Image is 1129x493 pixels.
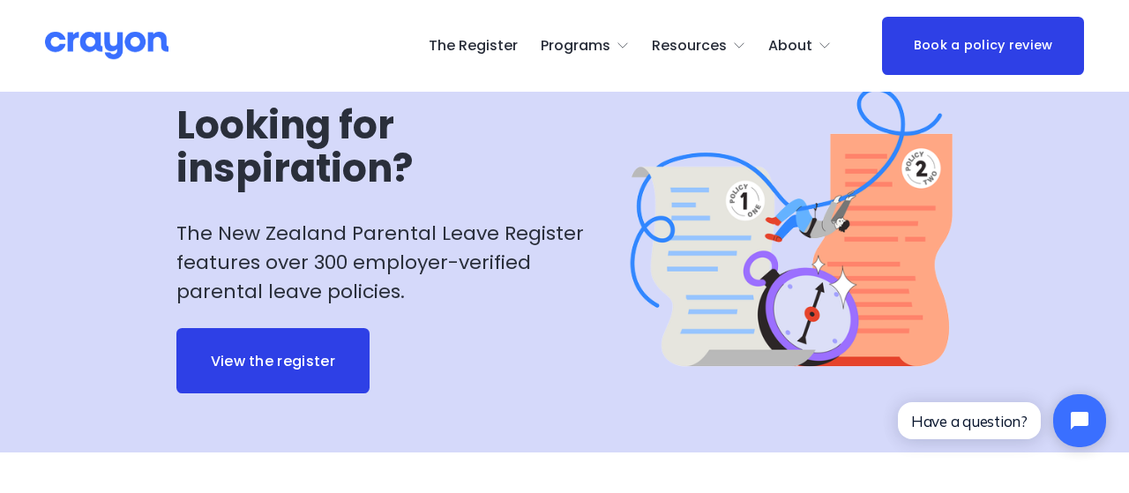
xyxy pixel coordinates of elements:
[883,379,1121,462] iframe: Tidio Chat
[541,34,610,59] span: Programs
[45,30,168,61] img: Crayon
[176,328,370,393] a: View the register
[882,17,1083,74] a: Book a policy review
[176,98,414,195] span: Looking for inspiration?
[541,32,630,60] a: folder dropdown
[768,34,812,59] span: About
[652,32,746,60] a: folder dropdown
[652,34,727,59] span: Resources
[176,219,603,307] p: The New Zealand Parental Leave Register features over 300 employer-verified parental leave policies.
[429,32,518,60] a: The Register
[768,32,832,60] a: folder dropdown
